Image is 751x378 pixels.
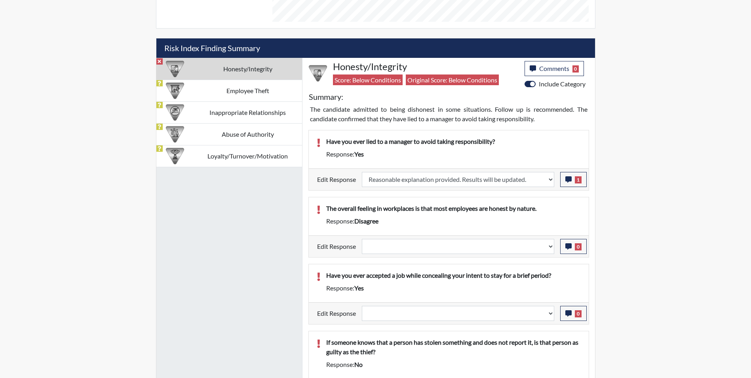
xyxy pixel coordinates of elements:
[310,105,587,124] p: The candidate admitted to being dishonest in some situations. Follow up is recommended. The candi...
[356,239,560,254] div: Update the test taker's response, the change might impact the score
[354,361,363,368] span: no
[166,147,184,165] img: CATEGORY%20ICON-17.40ef8247.png
[575,243,582,250] span: 0
[326,204,581,213] p: The overall feeling in workplaces is that most employees are honest by nature.
[156,38,595,58] h5: Risk Index Finding Summary
[166,103,184,122] img: CATEGORY%20ICON-14.139f8ef7.png
[575,176,582,183] span: 1
[309,92,343,101] h5: Summary:
[166,82,184,100] img: CATEGORY%20ICON-07.58b65e52.png
[194,80,302,101] td: Employee Theft
[560,306,587,321] button: 0
[354,217,378,225] span: disagree
[575,310,582,317] span: 0
[572,65,579,73] span: 0
[320,283,587,293] div: Response:
[166,125,184,143] img: CATEGORY%20ICON-01.94e51fac.png
[333,74,403,85] span: Score: Below Conditions
[309,64,327,82] img: CATEGORY%20ICON-11.a5f294f4.png
[194,123,302,145] td: Abuse of Authority
[406,74,499,85] span: Original Score: Below Conditions
[194,145,302,167] td: Loyalty/Turnover/Motivation
[560,239,587,254] button: 0
[333,61,519,73] h4: Honesty/Integrity
[326,137,581,146] p: Have you ever lied to a manager to avoid taking responsibility?
[539,65,569,72] span: Comments
[356,172,560,187] div: Update the test taker's response, the change might impact the score
[317,172,356,187] label: Edit Response
[194,58,302,80] td: Honesty/Integrity
[539,79,586,89] label: Include Category
[354,150,364,158] span: yes
[326,271,581,280] p: Have you ever accepted a job while concealing your intent to stay for a brief period?
[326,338,581,357] p: If someone knows that a person has stolen something and does not report it, is that person as gui...
[525,61,584,76] button: Comments0
[354,284,364,292] span: yes
[320,216,587,226] div: Response:
[317,306,356,321] label: Edit Response
[166,60,184,78] img: CATEGORY%20ICON-11.a5f294f4.png
[320,360,587,369] div: Response:
[560,172,587,187] button: 1
[356,306,560,321] div: Update the test taker's response, the change might impact the score
[194,101,302,123] td: Inappropriate Relationships
[317,239,356,254] label: Edit Response
[320,149,587,159] div: Response:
